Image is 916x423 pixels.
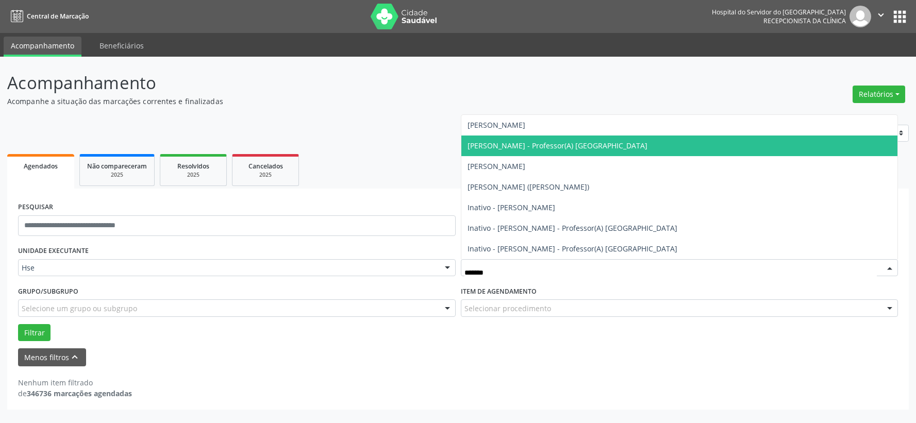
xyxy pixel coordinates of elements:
[875,9,887,21] i: 
[18,388,132,399] div: de
[712,8,846,16] div: Hospital do Servidor do [GEOGRAPHIC_DATA]
[240,171,291,179] div: 2025
[22,263,435,273] span: Hse
[468,244,677,253] span: Inativo - [PERSON_NAME] - Professor(A) [GEOGRAPHIC_DATA]
[763,16,846,25] span: Recepcionista da clínica
[87,171,147,179] div: 2025
[18,377,132,388] div: Nenhum item filtrado
[177,162,209,171] span: Resolvidos
[871,6,891,27] button: 
[168,171,219,179] div: 2025
[468,161,525,171] span: [PERSON_NAME]
[4,37,81,57] a: Acompanhamento
[27,388,132,398] strong: 346736 marcações agendadas
[18,243,89,259] label: UNIDADE EXECUTANTE
[22,303,137,314] span: Selecione um grupo ou subgrupo
[468,202,555,212] span: Inativo - [PERSON_NAME]
[27,12,89,21] span: Central de Marcação
[18,283,78,299] label: Grupo/Subgrupo
[461,283,537,299] label: Item de agendamento
[468,223,677,233] span: Inativo - [PERSON_NAME] - Professor(A) [GEOGRAPHIC_DATA]
[468,141,647,150] span: [PERSON_NAME] - Professor(A) [GEOGRAPHIC_DATA]
[248,162,283,171] span: Cancelados
[891,8,909,26] button: apps
[24,162,58,171] span: Agendados
[468,120,525,130] span: [PERSON_NAME]
[92,37,151,55] a: Beneficiários
[853,86,905,103] button: Relatórios
[18,324,51,342] button: Filtrar
[7,96,638,107] p: Acompanhe a situação das marcações correntes e finalizadas
[87,162,147,171] span: Não compareceram
[468,182,589,192] span: [PERSON_NAME] ([PERSON_NAME])
[464,303,551,314] span: Selecionar procedimento
[850,6,871,27] img: img
[18,348,86,366] button: Menos filtroskeyboard_arrow_up
[7,70,638,96] p: Acompanhamento
[7,8,89,25] a: Central de Marcação
[18,199,53,215] label: PESQUISAR
[69,351,80,363] i: keyboard_arrow_up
